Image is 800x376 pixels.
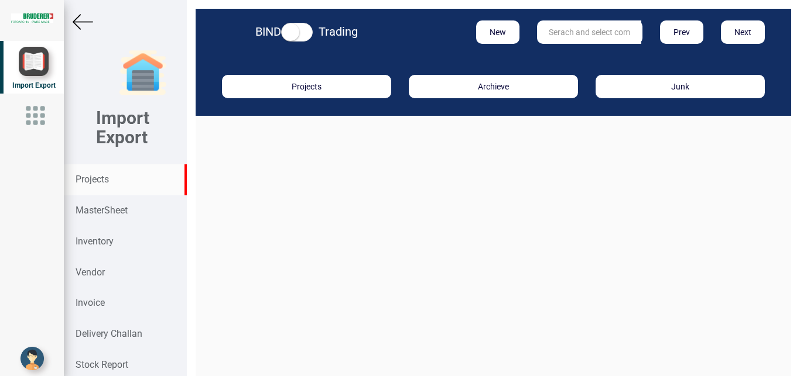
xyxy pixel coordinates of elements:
[76,205,128,216] strong: MasterSheet
[76,359,128,370] strong: Stock Report
[660,20,704,44] button: Prev
[76,236,114,247] strong: Inventory
[596,75,765,98] button: Junk
[537,20,641,44] input: Serach and select comm_nr
[76,328,142,339] strong: Delivery Challan
[409,75,578,98] button: Archieve
[76,297,105,308] strong: Invoice
[76,174,109,185] strong: Projects
[119,50,166,96] img: garage-closed.png
[476,20,520,44] button: New
[12,81,56,89] span: Import Export
[96,108,149,147] b: Import Export
[76,267,105,278] strong: Vendor
[255,25,281,39] strong: BIND
[721,20,765,44] button: Next
[222,75,391,98] button: Projects
[319,25,358,39] strong: Trading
